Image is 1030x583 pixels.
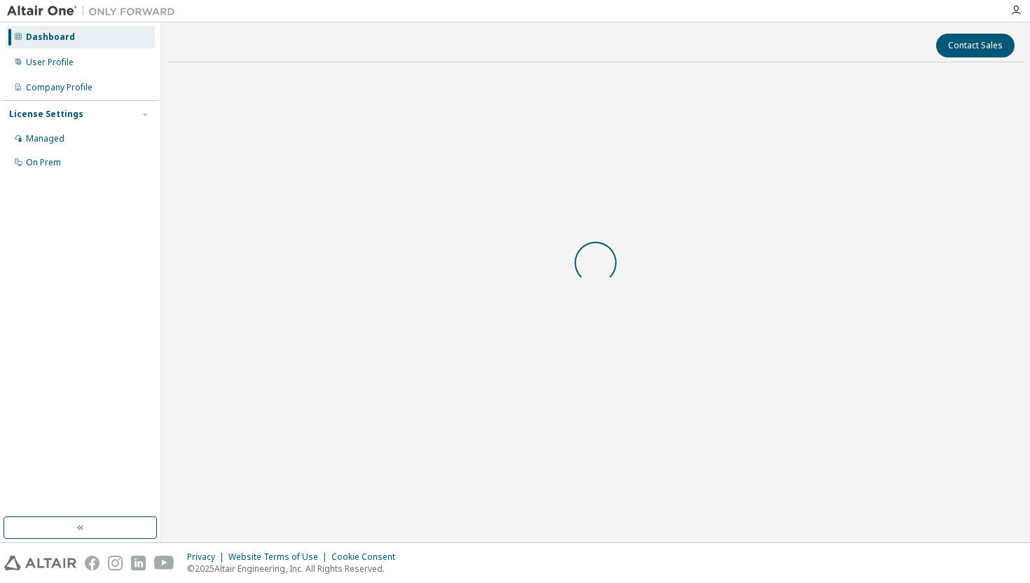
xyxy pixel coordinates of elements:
img: altair_logo.svg [4,556,76,570]
div: Website Terms of Use [228,551,331,563]
div: Managed [26,133,64,144]
div: Cookie Consent [331,551,404,563]
img: Altair One [7,4,182,18]
p: © 2025 Altair Engineering, Inc. All Rights Reserved. [187,563,404,575]
div: User Profile [26,57,74,68]
img: facebook.svg [85,556,99,570]
img: linkedin.svg [131,556,146,570]
div: Company Profile [26,82,92,93]
img: youtube.svg [154,556,174,570]
div: License Settings [9,109,83,120]
button: Contact Sales [936,34,1015,57]
div: Privacy [187,551,228,563]
img: instagram.svg [108,556,123,570]
div: On Prem [26,157,61,168]
div: Dashboard [26,32,75,43]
